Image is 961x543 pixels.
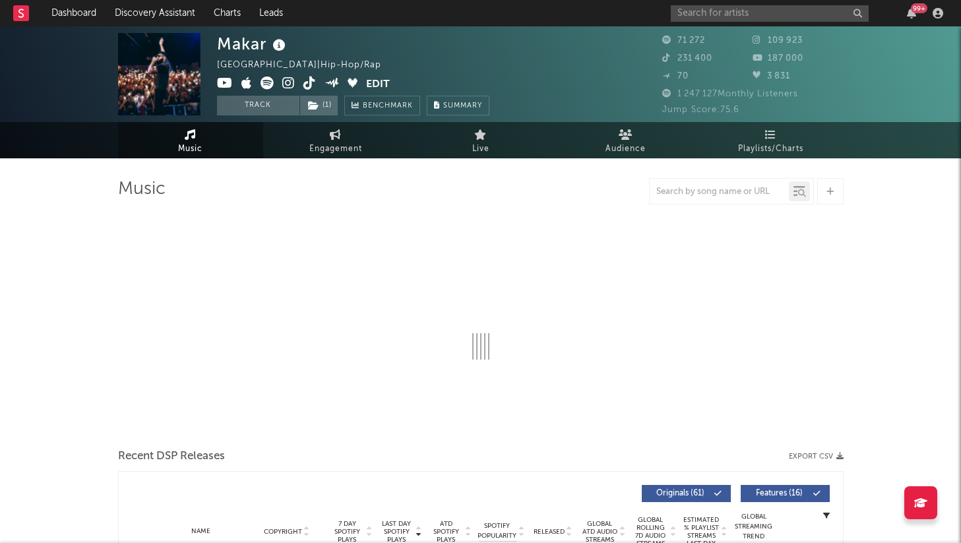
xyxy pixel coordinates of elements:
button: Edit [366,77,390,93]
a: Playlists/Charts [698,122,844,158]
a: Live [408,122,553,158]
span: 187 000 [753,54,803,63]
span: Summary [443,102,482,110]
span: 71 272 [662,36,705,45]
span: Jump Score: 75.6 [662,106,739,114]
input: Search for artists [671,5,869,22]
button: 99+ [907,8,916,18]
span: Playlists/Charts [738,141,803,157]
div: Makar [217,33,289,55]
button: Originals(61) [642,485,731,502]
a: Engagement [263,122,408,158]
button: Track [217,96,299,115]
span: 1 247 127 Monthly Listeners [662,90,798,98]
button: Features(16) [741,485,830,502]
span: Features ( 16 ) [749,490,810,497]
button: (1) [300,96,338,115]
button: Export CSV [789,453,844,461]
a: Music [118,122,263,158]
button: Summary [427,96,489,115]
input: Search by song name or URL [650,187,789,197]
span: Released [534,528,565,536]
span: Originals ( 61 ) [650,490,711,497]
span: Music [178,141,202,157]
div: [GEOGRAPHIC_DATA] | Hip-Hop/Rap [217,57,396,73]
span: Audience [605,141,646,157]
span: Engagement [309,141,362,157]
span: ( 1 ) [299,96,338,115]
div: 99 + [911,3,927,13]
span: Copyright [264,528,302,536]
span: Recent DSP Releases [118,449,225,464]
span: 231 400 [662,54,712,63]
span: Live [472,141,489,157]
a: Benchmark [344,96,420,115]
span: Benchmark [363,98,413,114]
span: 109 923 [753,36,803,45]
span: 70 [662,72,689,80]
a: Audience [553,122,698,158]
span: Spotify Popularity [478,521,516,541]
div: Name [158,527,245,536]
span: 3 831 [753,72,790,80]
